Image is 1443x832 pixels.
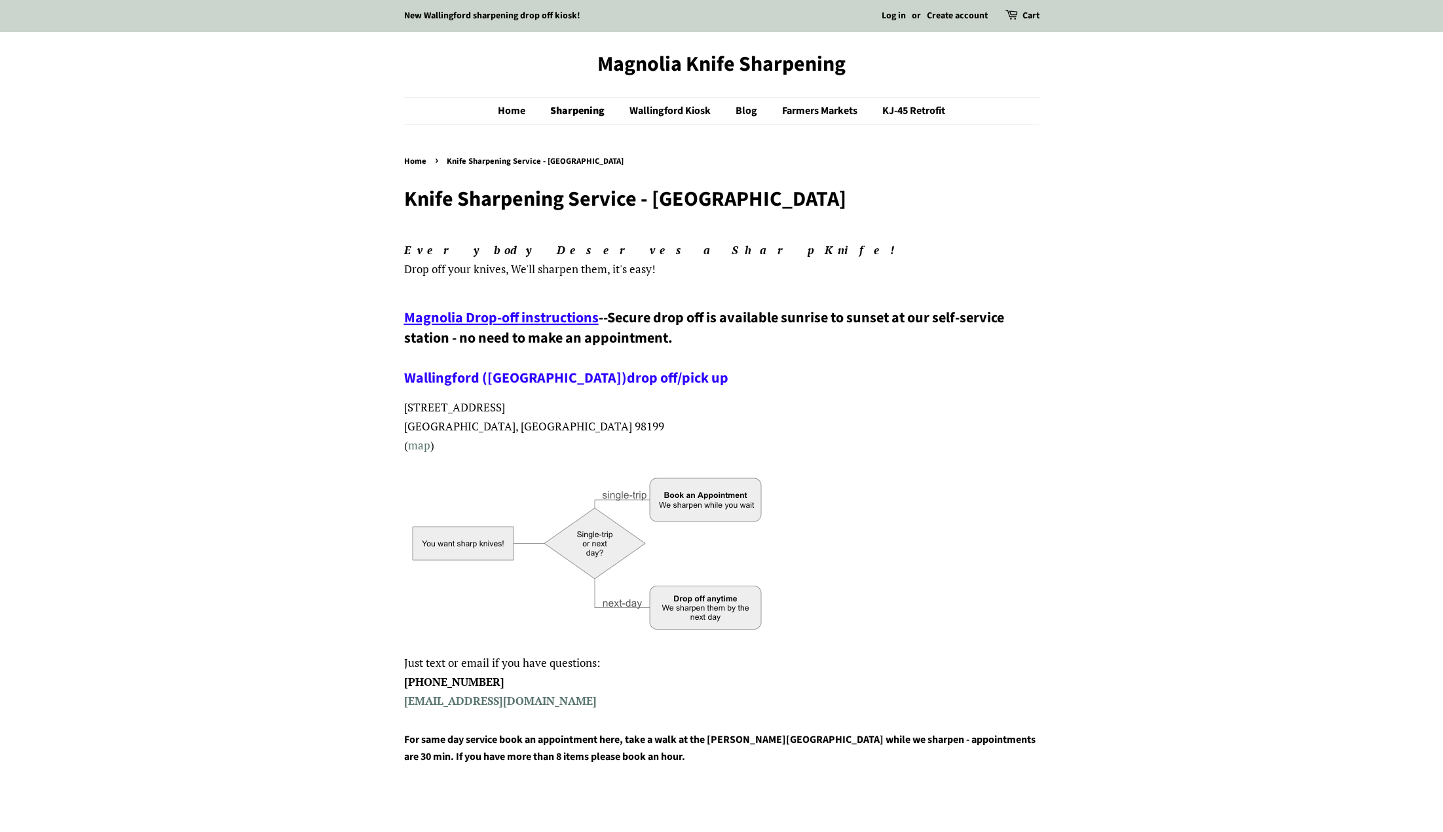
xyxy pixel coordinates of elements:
[404,693,597,708] a: [EMAIL_ADDRESS][DOMAIN_NAME]
[404,52,1040,77] a: Magnolia Knife Sharpening
[404,9,580,22] a: New Wallingford sharpening drop off kiosk!
[404,368,627,388] a: Wallingford ([GEOGRAPHIC_DATA])
[404,155,1040,169] nav: breadcrumbs
[447,155,627,167] span: Knife Sharpening Service - [GEOGRAPHIC_DATA]
[620,98,724,124] a: Wallingford Kiosk
[404,241,1040,279] p: , We'll sharpen them, it's easy!
[404,654,1040,711] p: Just text or email if you have questions:
[404,400,664,453] span: [STREET_ADDRESS] [GEOGRAPHIC_DATA], [GEOGRAPHIC_DATA] 98199 ( )
[404,155,430,167] a: Home
[1022,9,1040,24] a: Cart
[498,98,538,124] a: Home
[435,152,441,168] span: ›
[404,674,600,708] strong: [PHONE_NUMBER]
[882,9,906,22] a: Log in
[772,98,871,124] a: Farmers Markets
[540,98,618,124] a: Sharpening
[599,307,607,328] span: --
[404,732,1040,765] h4: For same day service book an appointment here, take a walk at the [PERSON_NAME][GEOGRAPHIC_DATA] ...
[404,307,1004,388] span: Secure drop off is available sunrise to sunset at our self-service station - no need to make an a...
[404,307,599,328] a: Magnolia Drop-off instructions
[627,368,728,388] a: drop off/pick up
[872,98,945,124] a: KJ-45 Retrofit
[726,98,770,124] a: Blog
[404,261,506,276] span: Drop off your knives
[912,9,921,24] li: or
[408,438,430,453] a: map
[927,9,988,22] a: Create account
[404,187,1040,212] h1: Knife Sharpening Service - [GEOGRAPHIC_DATA]
[404,242,906,257] em: Everybody Deserves a Sharp Knife!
